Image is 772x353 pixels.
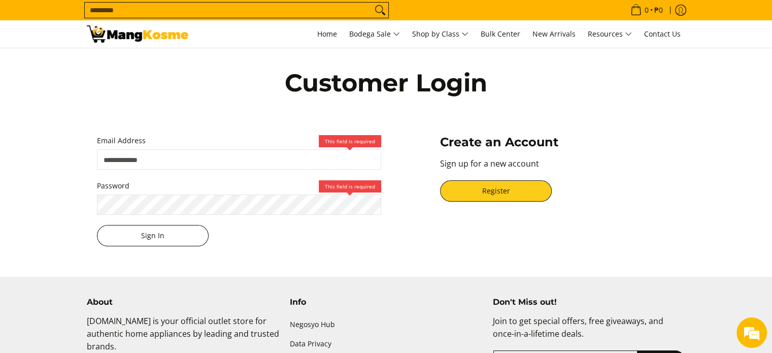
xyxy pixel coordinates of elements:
a: Home [312,20,342,48]
h1: Customer Login [163,68,610,98]
button: Search [372,3,388,18]
h4: Info [290,297,483,307]
span: Bulk Center [481,29,520,39]
a: Bulk Center [476,20,525,48]
label: Password [97,180,381,192]
p: Sign up for a new account [440,157,675,180]
nav: Main Menu [198,20,686,48]
button: Sign In [97,225,209,246]
span: Bodega Sale [349,28,400,41]
img: Account | Mang Kosme [87,25,188,43]
label: This field is required [319,180,381,192]
a: Register [440,180,552,202]
h4: Don't Miss out! [492,297,685,307]
h3: Create an Account [440,135,675,150]
span: New Arrivals [532,29,576,39]
span: • [627,5,666,16]
a: Contact Us [639,20,686,48]
span: Resources [588,28,632,41]
span: 0 [643,7,650,14]
label: This field is required [319,135,381,147]
h4: About [87,297,280,307]
p: Join to get special offers, free giveaways, and once-in-a-lifetime deals. [492,315,685,350]
a: Resources [583,20,637,48]
span: Contact Us [644,29,681,39]
label: Email Address [97,135,381,147]
span: Home [317,29,337,39]
a: Bodega Sale [344,20,405,48]
span: Shop by Class [412,28,468,41]
a: New Arrivals [527,20,581,48]
span: ₱0 [653,7,664,14]
a: Shop by Class [407,20,474,48]
a: Negosyo Hub [290,315,483,334]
